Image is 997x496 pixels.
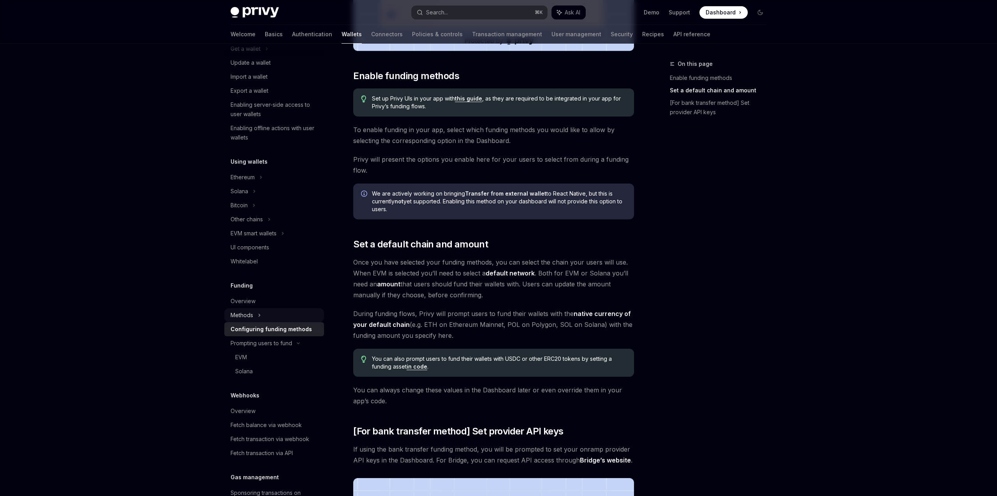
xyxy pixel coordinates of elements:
[754,6,766,19] button: Toggle dark mode
[353,308,634,341] span: During funding flows, Privy will prompt users to fund their wallets with the (e.g. ETH on Ethereu...
[231,229,277,238] div: EVM smart wallets
[371,25,403,44] a: Connectors
[231,72,268,81] div: Import a wallet
[611,25,633,44] a: Security
[224,404,324,418] a: Overview
[342,25,362,44] a: Wallets
[224,240,324,254] a: UI components
[565,9,580,16] span: Ask AI
[231,325,312,334] div: Configuring funding methods
[644,9,659,16] a: Demo
[231,157,268,166] h5: Using wallets
[580,456,631,464] a: Bridge’s website
[231,187,248,196] div: Solana
[224,432,324,446] a: Fetch transaction via webhook
[235,353,247,362] div: EVM
[669,9,690,16] a: Support
[361,356,366,363] svg: Tip
[412,25,463,44] a: Policies & controls
[265,25,283,44] a: Basics
[395,198,403,205] strong: not
[231,257,258,266] div: Whitelabel
[231,420,302,430] div: Fetch balance via webhook
[292,25,332,44] a: Authentication
[231,58,271,67] div: Update a wallet
[353,124,634,146] span: To enable funding in your app, select which funding methods you would like to allow by selecting ...
[426,8,448,17] div: Search...
[642,25,664,44] a: Recipes
[353,154,634,176] span: Privy will present the options you enable here for your users to select from during a funding flow.
[353,425,563,438] span: [For bank transfer method] Set provider API keys
[224,121,324,145] a: Enabling offline actions with user wallets
[231,215,263,224] div: Other chains
[231,339,292,348] div: Prompting users to fund
[678,59,713,69] span: On this page
[699,6,748,19] a: Dashboard
[411,5,548,19] button: Search...⌘K
[353,444,634,466] span: If using the bank transfer funding method, you will be prompted to set your onramp provider API k...
[353,238,488,251] span: Set a default chain and amount
[407,363,427,370] a: in code
[231,406,255,416] div: Overview
[551,5,586,19] button: Ask AI
[535,9,543,16] span: ⌘ K
[224,364,324,378] a: Solana
[486,269,535,277] strong: default network
[231,100,319,119] div: Enabling server-side access to user wallets
[353,257,634,300] span: Once you have selected your funding methods, you can select the chain your users will use. When E...
[224,322,324,336] a: Configuring funding methods
[372,355,626,371] span: You can also prompt users to fund their wallets with USDC or other ERC20 tokens by setting a fund...
[231,391,259,400] h5: Webhooks
[673,25,710,44] a: API reference
[372,190,626,213] span: We are actively working on bringing to React Native, but this is currently yet supported. Enablin...
[224,56,324,70] a: Update a wallet
[361,191,369,198] svg: Info
[224,98,324,121] a: Enabling server-side access to user wallets
[224,294,324,308] a: Overview
[231,281,253,290] h5: Funding
[231,173,255,182] div: Ethereum
[231,7,279,18] img: dark logo
[353,70,459,82] span: Enable funding methods
[224,254,324,268] a: Whitelabel
[465,190,546,197] strong: Transfer from external wallet
[670,97,773,118] a: [For bank transfer method] Set provider API keys
[224,70,324,84] a: Import a wallet
[670,72,773,84] a: Enable funding methods
[224,350,324,364] a: EVM
[231,473,279,482] h5: Gas management
[551,25,601,44] a: User management
[455,95,482,102] a: this guide
[231,434,309,444] div: Fetch transaction via webhook
[231,201,248,210] div: Bitcoin
[224,84,324,98] a: Export a wallet
[372,95,626,110] span: Set up Privy UIs in your app with , as they are required to be integrated in your app for Privy’s...
[231,25,255,44] a: Welcome
[353,385,634,406] span: You can always change these values in the Dashboard later or even override them in your app’s code.
[231,448,293,458] div: Fetch transaction via API
[224,446,324,460] a: Fetch transaction via API
[231,86,268,95] div: Export a wallet
[670,84,773,97] a: Set a default chain and amount
[231,311,253,320] div: Methods
[224,418,324,432] a: Fetch balance via webhook
[231,243,269,252] div: UI components
[377,280,400,288] strong: amount
[231,297,255,306] div: Overview
[706,9,736,16] span: Dashboard
[472,25,542,44] a: Transaction management
[361,95,366,102] svg: Tip
[231,124,319,142] div: Enabling offline actions with user wallets
[235,367,253,376] div: Solana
